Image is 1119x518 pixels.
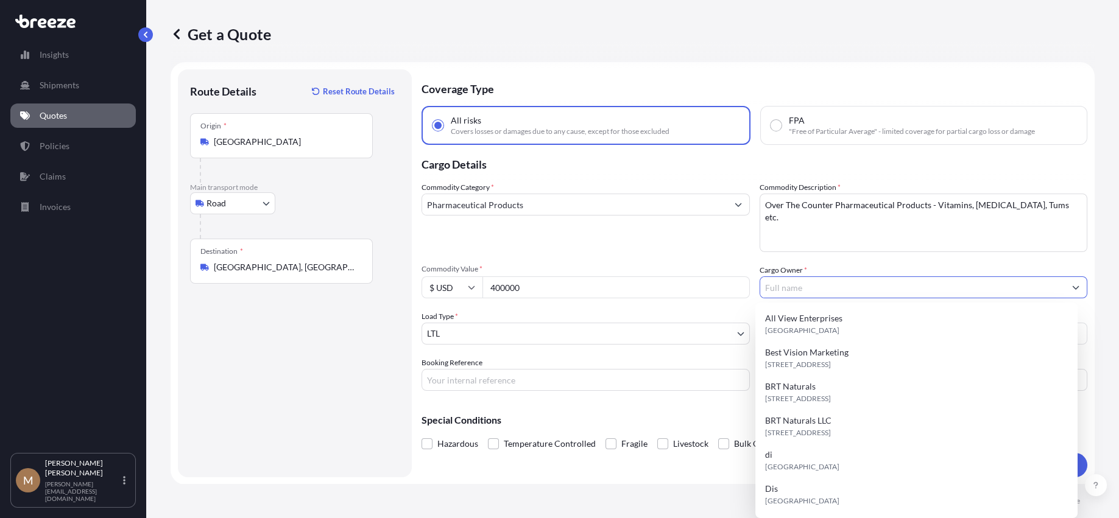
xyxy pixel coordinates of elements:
[765,415,831,427] span: BRT Naturals LLC
[422,194,727,215] input: Select a commodity type
[422,357,482,369] label: Booking Reference
[765,483,778,495] span: Dis
[45,458,121,478] p: [PERSON_NAME] [PERSON_NAME]
[765,312,842,324] span: All View Enterprises
[765,427,831,439] span: [STREET_ADDRESS]
[422,69,1087,106] p: Coverage Type
[789,114,805,127] span: FPA
[765,324,839,337] span: [GEOGRAPHIC_DATA]
[621,435,648,453] span: Fragile
[40,79,79,91] p: Shipments
[422,264,750,274] span: Commodity Value
[427,327,440,340] span: LTL
[760,264,807,276] label: Cargo Owner
[40,201,71,213] p: Invoices
[45,480,121,502] p: [PERSON_NAME][EMAIL_ADDRESS][DOMAIN_NAME]
[504,435,596,453] span: Temperature Controlled
[760,181,841,194] label: Commodity Description
[422,310,458,323] span: Load Type
[765,359,831,371] span: [STREET_ADDRESS]
[40,140,69,152] p: Policies
[673,435,708,453] span: Livestock
[760,276,1065,298] input: Full name
[214,261,358,273] input: Destination
[422,415,1087,425] p: Special Conditions
[437,435,478,453] span: Hazardous
[789,127,1035,136] span: "Free of Particular Average" - limited coverage for partial cargo loss or damage
[765,393,831,405] span: [STREET_ADDRESS]
[190,192,275,214] button: Select transport
[190,84,256,99] p: Route Details
[200,247,243,256] div: Destination
[171,24,271,44] p: Get a Quote
[482,276,750,298] input: Type amount
[1065,276,1087,298] button: Show suggestions
[734,435,776,453] span: Bulk Cargo
[422,145,1087,181] p: Cargo Details
[207,197,226,209] span: Road
[214,136,358,148] input: Origin
[765,380,816,393] span: BRT Naturals
[765,346,849,359] span: Best Vision Marketing
[765,495,839,507] span: [GEOGRAPHIC_DATA]
[422,181,494,194] label: Commodity Category
[40,170,66,183] p: Claims
[451,127,669,136] span: Covers losses or damages due to any cause, except for those excluded
[200,121,227,131] div: Origin
[765,461,839,473] span: [GEOGRAPHIC_DATA]
[23,474,34,486] span: M
[765,449,772,461] span: di
[422,369,750,391] input: Your internal reference
[323,85,395,97] p: Reset Route Details
[727,194,749,215] button: Show suggestions
[40,49,69,61] p: Insights
[40,110,67,122] p: Quotes
[190,183,400,192] p: Main transport mode
[451,114,481,127] span: All risks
